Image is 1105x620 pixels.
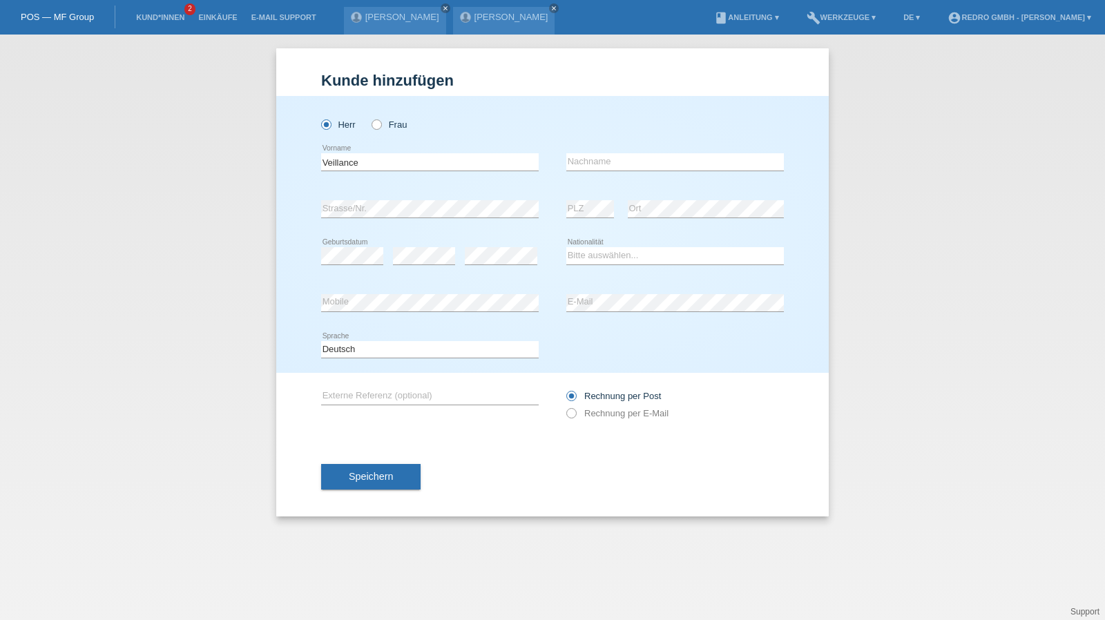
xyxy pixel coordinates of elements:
[21,12,94,22] a: POS — MF Group
[566,391,661,401] label: Rechnung per Post
[800,13,883,21] a: buildWerkzeuge ▾
[714,11,728,25] i: book
[365,12,439,22] a: [PERSON_NAME]
[321,72,784,89] h1: Kunde hinzufügen
[474,12,548,22] a: [PERSON_NAME]
[566,391,575,408] input: Rechnung per Post
[321,464,421,490] button: Speichern
[349,471,393,482] span: Speichern
[441,3,450,13] a: close
[549,3,559,13] a: close
[807,11,820,25] i: build
[707,13,785,21] a: bookAnleitung ▾
[129,13,191,21] a: Kund*innen
[191,13,244,21] a: Einkäufe
[941,13,1098,21] a: account_circleRedro GmbH - [PERSON_NAME] ▾
[372,119,381,128] input: Frau
[896,13,927,21] a: DE ▾
[321,119,356,130] label: Herr
[550,5,557,12] i: close
[442,5,449,12] i: close
[244,13,323,21] a: E-Mail Support
[948,11,961,25] i: account_circle
[566,408,575,425] input: Rechnung per E-Mail
[372,119,407,130] label: Frau
[184,3,195,15] span: 2
[566,408,669,418] label: Rechnung per E-Mail
[321,119,330,128] input: Herr
[1070,607,1099,617] a: Support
